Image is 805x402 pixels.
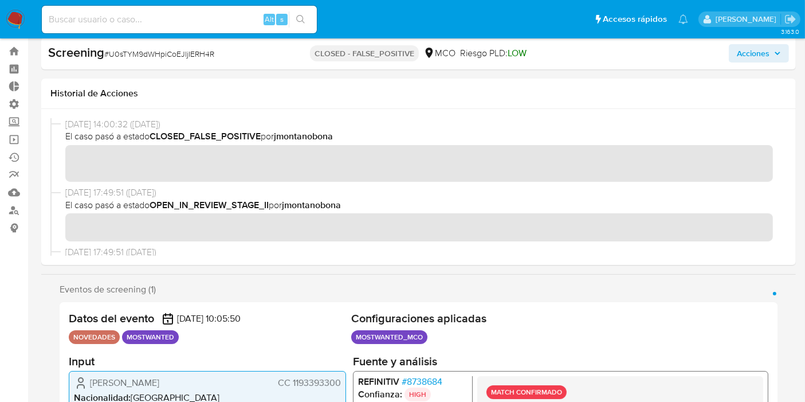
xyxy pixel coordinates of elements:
[48,43,104,61] b: Screening
[729,44,789,63] button: Acciones
[423,47,455,60] div: MCO
[716,14,780,25] p: igor.oliveirabrito@mercadolibre.com
[737,44,769,63] span: Acciones
[280,14,284,25] span: s
[310,45,419,61] p: CLOSED - FALSE_POSITIVE
[265,14,274,25] span: Alt
[784,13,796,25] a: Salir
[460,47,527,60] span: Riesgo PLD:
[678,14,688,24] a: Notificaciones
[603,13,667,25] span: Accesos rápidos
[289,11,312,28] button: search-icon
[508,46,527,60] span: LOW
[781,27,799,36] span: 3.163.0
[42,12,317,27] input: Buscar usuario o caso...
[104,48,214,60] span: # U0sTYM9dWHpiCoEJljIERH4R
